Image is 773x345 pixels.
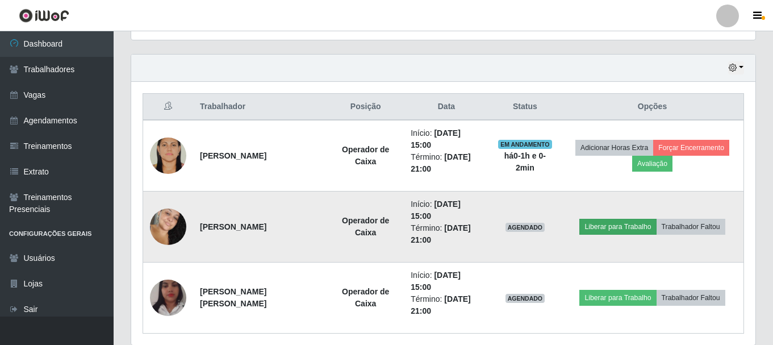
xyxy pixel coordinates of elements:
[632,156,672,172] button: Avaliação
[561,94,743,120] th: Opções
[411,199,461,221] time: [DATE] 15:00
[404,94,488,120] th: Data
[579,219,656,235] button: Liberar para Trabalho
[150,265,186,330] img: 1679715378616.jpeg
[19,9,69,23] img: CoreUI Logo
[150,199,186,255] img: 1750087788307.jpeg
[327,94,404,120] th: Posição
[200,222,266,231] strong: [PERSON_NAME]
[411,269,482,293] li: Início:
[498,140,552,149] span: EM ANDAMENTO
[575,140,653,156] button: Adicionar Horas Extra
[489,94,561,120] th: Status
[200,151,266,160] strong: [PERSON_NAME]
[505,294,545,303] span: AGENDADO
[193,94,327,120] th: Trabalhador
[411,128,461,149] time: [DATE] 15:00
[200,287,266,308] strong: [PERSON_NAME] [PERSON_NAME]
[342,216,389,237] strong: Operador de Caixa
[411,127,482,151] li: Início:
[342,287,389,308] strong: Operador de Caixa
[411,151,482,175] li: Término:
[150,128,186,182] img: 1693145473232.jpeg
[411,222,482,246] li: Término:
[657,219,725,235] button: Trabalhador Faltou
[505,223,545,232] span: AGENDADO
[657,290,725,306] button: Trabalhador Faltou
[579,290,656,306] button: Liberar para Trabalho
[411,198,482,222] li: Início:
[411,293,482,317] li: Término:
[342,145,389,166] strong: Operador de Caixa
[504,151,546,172] strong: há 0-1 h e 0-2 min
[653,140,729,156] button: Forçar Encerramento
[411,271,461,292] time: [DATE] 15:00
